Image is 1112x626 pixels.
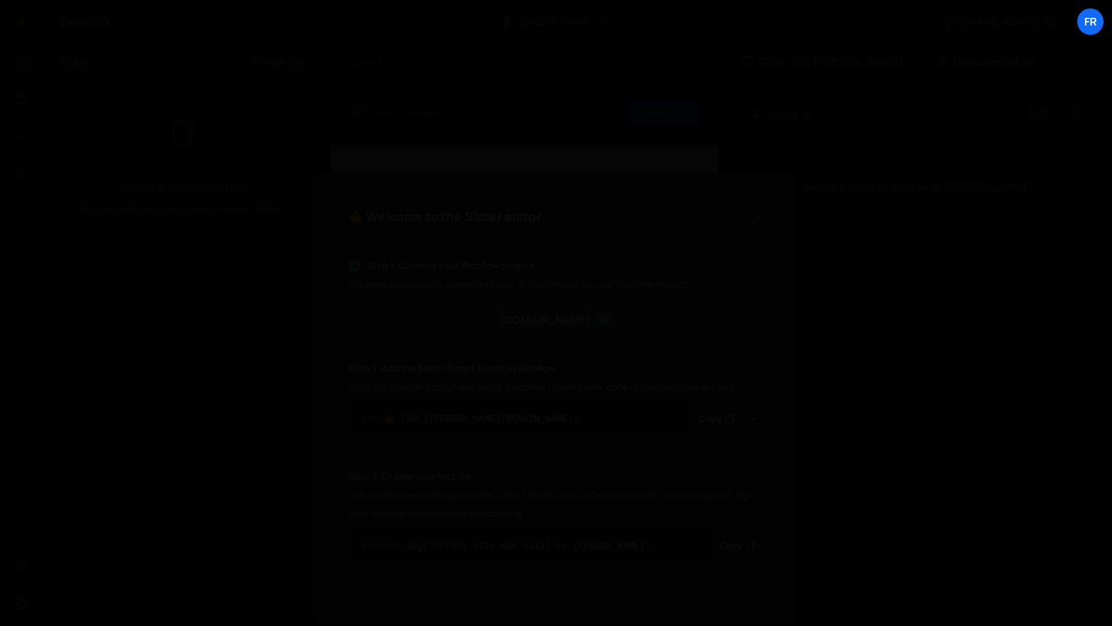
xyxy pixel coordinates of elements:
[348,529,764,562] textarea: console.log("%cThis site was built by [PERSON_NAME]", "background:blue;color:#fff;padding: 8px;");
[747,206,770,229] button: Close
[711,529,764,562] button: Copy
[348,359,764,378] p: Step 2: Add the Slater Smart Script to Webflow
[348,403,764,435] textarea: <!--🤙 [URL][PERSON_NAME][DOMAIN_NAME]> <script>document.addEventListener("DOMContentLoaded", func...
[348,378,764,396] p: Copy the provided script and paste it into the global footer code of your Webflow project.
[348,257,764,275] p: Step 1: Connect your Webflow project
[348,468,764,486] p: Step 3: Create your first file
[711,529,764,562] div: Button group with nested dropdown
[690,403,764,435] div: Button group with nested dropdown
[348,301,764,339] a: [DOMAIN_NAME]
[690,403,743,435] button: Copy
[1076,8,1104,36] a: Fr
[348,205,541,229] h5: 🤙 Welcome to the Slater editor
[348,486,764,523] p: Get started by creating a new file, select Global, and adding your code. To kick things off, sign...
[348,275,764,294] p: You have successfully connected your Slater project to your Webflow project.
